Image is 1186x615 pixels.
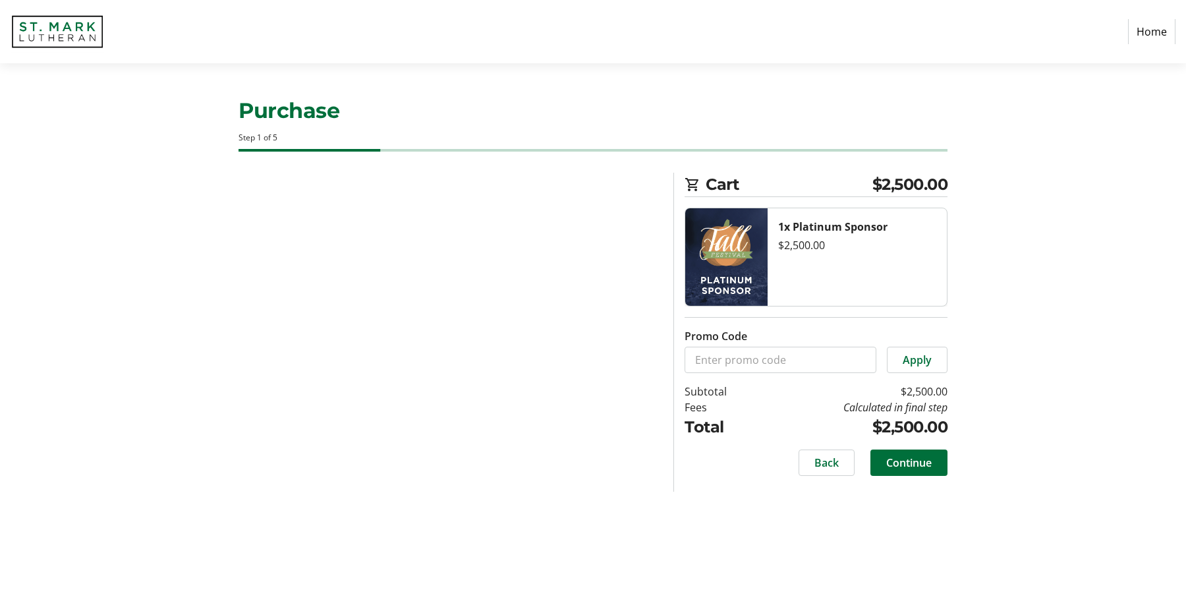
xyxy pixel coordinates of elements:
strong: 1x Platinum Sponsor [778,220,888,234]
td: Calculated in final step [760,399,947,415]
h1: Purchase [239,95,947,127]
div: Step 1 of 5 [239,132,947,144]
td: Total [685,415,760,439]
img: Platinum Sponsor [685,208,768,306]
button: Apply [887,347,947,373]
label: Promo Code [685,328,747,344]
span: Apply [903,352,932,368]
input: Enter promo code [685,347,876,373]
span: Continue [886,455,932,471]
td: $2,500.00 [760,415,947,439]
td: $2,500.00 [760,384,947,399]
button: Back [799,450,855,476]
a: Home [1128,19,1175,44]
img: St. Mark Lutheran School's Logo [11,5,104,58]
button: Continue [870,450,947,476]
span: Back [814,455,839,471]
span: Cart [706,173,872,196]
div: $2,500.00 [778,237,936,253]
td: Subtotal [685,384,760,399]
span: $2,500.00 [872,173,948,196]
td: Fees [685,399,760,415]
